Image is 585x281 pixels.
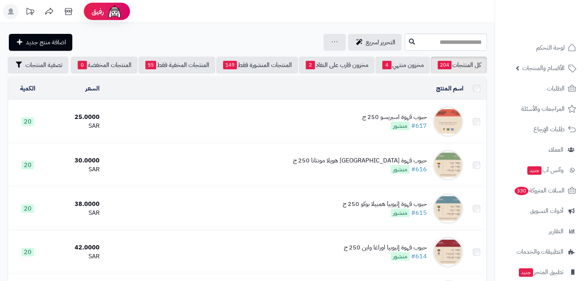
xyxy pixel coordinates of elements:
span: المراجعات والأسئلة [521,104,565,114]
a: تحديثات المنصة [20,4,40,21]
a: السعر [85,84,100,93]
span: منشور [391,209,410,217]
span: اضافة منتج جديد [26,38,66,47]
a: أدوات التسويق [500,202,580,220]
span: منشور [391,165,410,174]
a: التطبيقات والخدمات [500,243,580,261]
a: اضافة منتج جديد [9,34,72,51]
div: 38.0000 [50,200,100,209]
a: العملاء [500,140,580,159]
div: SAR [50,252,100,261]
span: لوحة التحكم [536,42,565,53]
a: #617 [411,121,427,130]
img: حبوب قهوة إثيوبيا همبيلا بوكو 250 ج [433,193,463,224]
span: 20 [22,161,34,169]
span: 2 [306,61,315,69]
span: الطلبات [547,83,565,94]
span: السلات المتروكة [514,185,565,196]
span: تصفية المنتجات [25,60,62,70]
div: حبوب قهوة [GEOGRAPHIC_DATA] هويلا مونتانا 250 ج [293,156,427,165]
div: SAR [50,165,100,174]
a: #614 [411,252,427,261]
a: الطلبات [500,79,580,98]
span: 20 [22,117,34,126]
span: 0 [78,61,87,69]
span: وآتس آب [527,165,563,176]
a: #616 [411,165,427,174]
span: 4 [382,61,392,69]
div: حبوب قهوة اسبريسو 250 ج [362,113,427,122]
div: حبوب قهوة إثيوبيا اوراغا واين 250 ج [344,243,427,252]
span: رفيق [92,7,104,16]
img: حبوب قهوة اسبريسو 250 ج [433,106,463,137]
a: مخزون قارب على النفاذ2 [299,57,375,74]
span: جديد [519,268,533,277]
a: اسم المنتج [436,84,463,93]
a: #615 [411,208,427,217]
span: 149 [223,61,237,69]
img: ai-face.png [107,4,122,19]
a: وآتس آبجديد [500,161,580,179]
button: تصفية المنتجات [8,57,68,74]
a: المنتجات المنشورة فقط149 [216,57,298,74]
a: لوحة التحكم [500,38,580,57]
span: 204 [438,61,452,69]
span: تطبيق المتجر [518,267,563,278]
div: حبوب قهوة إثيوبيا همبيلا بوكو 250 ج [343,200,427,209]
img: حبوب قهوة كولومبيا هويلا مونتانا 250 ج [433,150,463,181]
div: SAR [50,209,100,217]
a: التقارير [500,222,580,241]
a: طلبات الإرجاع [500,120,580,139]
span: 55 [145,61,156,69]
a: كل المنتجات204 [431,57,487,74]
span: العملاء [548,144,563,155]
a: مخزون منتهي4 [375,57,430,74]
a: المراجعات والأسئلة [500,100,580,118]
a: المنتجات المخفية فقط55 [138,57,215,74]
a: المنتجات المخفضة0 [71,57,138,74]
span: الأقسام والمنتجات [522,63,565,74]
a: الكمية [20,84,35,93]
a: السلات المتروكة330 [500,181,580,200]
span: جديد [527,166,542,175]
a: التحرير لسريع [348,34,402,51]
div: 25.0000 [50,113,100,122]
span: 20 [22,204,34,213]
span: التقارير [549,226,563,237]
span: التحرير لسريع [366,38,395,47]
span: التطبيقات والخدمات [517,246,563,257]
div: SAR [50,122,100,130]
img: حبوب قهوة إثيوبيا اوراغا واين 250 ج [433,237,463,268]
span: طلبات الإرجاع [533,124,565,135]
div: 30.0000 [50,156,100,165]
span: منشور [391,122,410,130]
span: أدوات التسويق [530,206,563,216]
div: 42.0000 [50,243,100,252]
span: 20 [22,248,34,256]
span: منشور [391,252,410,261]
span: 330 [515,187,528,195]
